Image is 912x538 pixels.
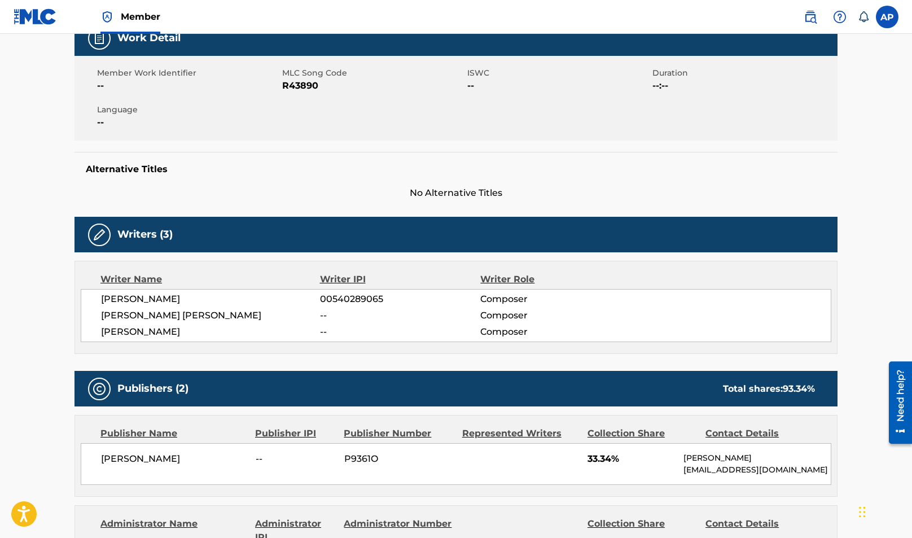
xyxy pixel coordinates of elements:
[467,79,650,93] span: --
[480,273,626,286] div: Writer Role
[117,228,173,241] h5: Writers (3)
[320,273,481,286] div: Writer IPI
[828,6,851,28] div: Help
[320,309,480,322] span: --
[117,32,181,45] h5: Work Detail
[93,228,106,242] img: Writers
[467,67,650,79] span: ISWC
[74,186,838,200] span: No Alternative Titles
[101,325,320,339] span: [PERSON_NAME]
[723,382,815,396] div: Total shares:
[93,382,106,396] img: Publishers
[462,427,579,440] div: Represented Writers
[320,325,480,339] span: --
[705,427,815,440] div: Contact Details
[587,452,675,466] span: 33.34%
[683,452,831,464] p: [PERSON_NAME]
[100,10,114,24] img: Top Rightsholder
[282,79,464,93] span: R43890
[101,309,320,322] span: [PERSON_NAME] [PERSON_NAME]
[480,325,626,339] span: Composer
[652,79,835,93] span: --:--
[344,427,453,440] div: Publisher Number
[652,67,835,79] span: Duration
[256,452,336,466] span: --
[587,427,697,440] div: Collection Share
[320,292,480,306] span: 00540289065
[880,357,912,448] iframe: Resource Center
[480,309,626,322] span: Composer
[86,164,826,175] h5: Alternative Titles
[117,382,188,395] h5: Publishers (2)
[97,116,279,129] span: --
[783,383,815,394] span: 93.34 %
[101,452,247,466] span: [PERSON_NAME]
[859,495,866,529] div: Drag
[100,273,320,286] div: Writer Name
[480,292,626,306] span: Composer
[683,464,831,476] p: [EMAIL_ADDRESS][DOMAIN_NAME]
[100,427,247,440] div: Publisher Name
[97,79,279,93] span: --
[93,32,106,45] img: Work Detail
[344,452,454,466] span: P9361O
[14,8,57,25] img: MLC Logo
[101,292,320,306] span: [PERSON_NAME]
[282,67,464,79] span: MLC Song Code
[833,10,847,24] img: help
[255,427,335,440] div: Publisher IPI
[858,11,869,23] div: Notifications
[121,10,160,23] span: Member
[97,104,279,116] span: Language
[804,10,817,24] img: search
[799,6,822,28] a: Public Search
[856,484,912,538] iframe: Chat Widget
[97,67,279,79] span: Member Work Identifier
[876,6,898,28] div: User Menu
